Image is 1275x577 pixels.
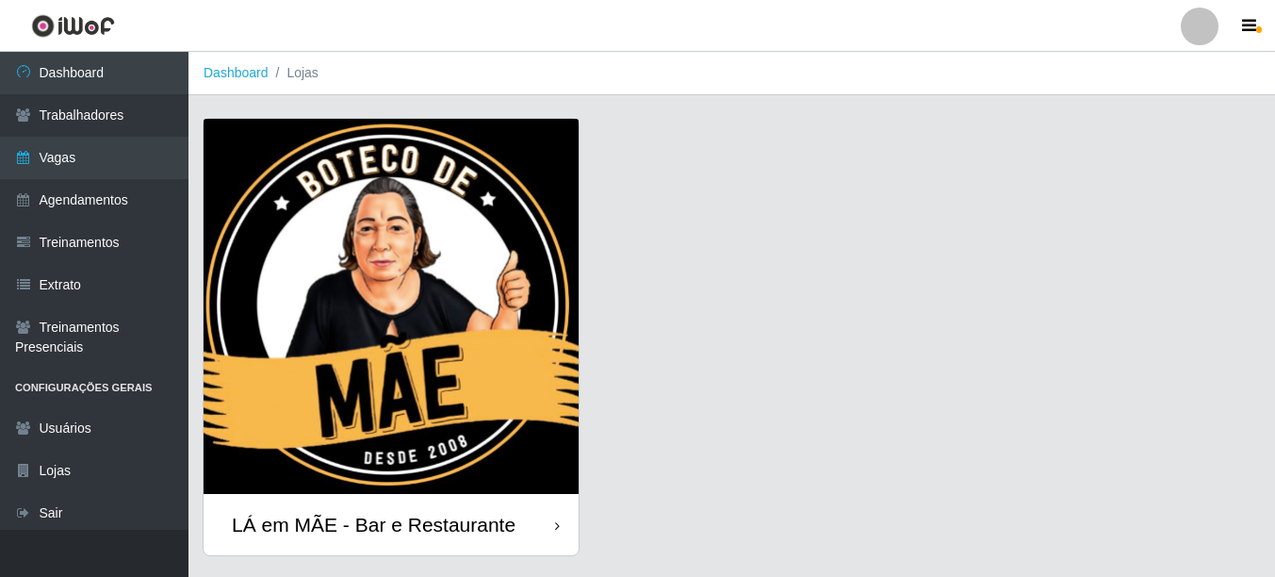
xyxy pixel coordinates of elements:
nav: breadcrumb [188,52,1275,95]
a: LÁ em MÃE - Bar e Restaurante [204,119,579,555]
img: cardImg [204,119,579,494]
img: CoreUI Logo [31,14,115,38]
li: Lojas [269,63,319,83]
div: LÁ em MÃE - Bar e Restaurante [232,513,515,536]
a: Dashboard [204,65,269,80]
